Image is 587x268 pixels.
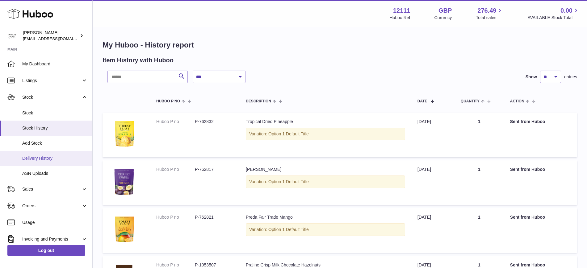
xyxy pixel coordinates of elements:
[22,186,81,192] span: Sales
[195,119,233,125] dd: P-762832
[393,6,410,15] strong: 12111
[23,30,78,42] div: [PERSON_NAME]
[156,167,195,172] dt: Huboo P no
[195,262,233,268] dd: P-1053507
[390,15,410,21] div: Huboo Ref
[7,31,17,40] img: bronaghc@forestfeast.com
[22,203,81,209] span: Orders
[411,113,455,157] td: [DATE]
[476,15,503,21] span: Total sales
[246,99,271,103] span: Description
[411,208,455,253] td: [DATE]
[461,99,480,103] span: Quantity
[195,167,233,172] dd: P-762817
[455,208,504,253] td: 1
[438,6,452,15] strong: GBP
[564,74,577,80] span: entries
[527,15,580,21] span: AVAILABLE Stock Total
[455,160,504,205] td: 1
[434,15,452,21] div: Currency
[476,6,503,21] a: 276.49 Total sales
[22,78,81,84] span: Listings
[477,6,496,15] span: 276.49
[156,214,195,220] dt: Huboo P no
[156,99,180,103] span: Huboo P no
[240,113,411,157] td: Tropical Dried Pineapple
[560,6,572,15] span: 0.00
[22,94,81,100] span: Stock
[246,128,405,140] div: Variation: Option 1 Default Title
[246,223,405,236] div: Variation: Option 1 Default Title
[510,262,545,267] strong: Sent from Huboo
[109,214,140,245] img: MangoFOP.png
[246,175,405,188] div: Variation: Option 1 Default Title
[7,245,85,256] a: Log out
[22,61,88,67] span: My Dashboard
[109,119,140,150] img: PineappleFOP.png
[23,36,91,41] span: [EMAIL_ADDRESS][DOMAIN_NAME]
[22,140,88,146] span: Add Stock
[103,40,577,50] h1: My Huboo - History report
[526,74,537,80] label: Show
[22,125,88,131] span: Stock History
[411,160,455,205] td: [DATE]
[22,155,88,161] span: Delivery History
[510,167,545,172] strong: Sent from Huboo
[22,110,88,116] span: Stock
[103,56,174,64] h2: Item History with Huboo
[417,99,427,103] span: Date
[510,215,545,220] strong: Sent from Huboo
[22,220,88,225] span: Usage
[109,167,140,197] img: Orchardprunes.png
[22,236,81,242] span: Invoicing and Payments
[195,214,233,220] dd: P-762821
[510,119,545,124] strong: Sent from Huboo
[240,160,411,205] td: [PERSON_NAME]
[156,262,195,268] dt: Huboo P no
[156,119,195,125] dt: Huboo P no
[510,99,524,103] span: Action
[240,208,411,253] td: Preda Fair Trade Mango
[527,6,580,21] a: 0.00 AVAILABLE Stock Total
[455,113,504,157] td: 1
[22,171,88,176] span: ASN Uploads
